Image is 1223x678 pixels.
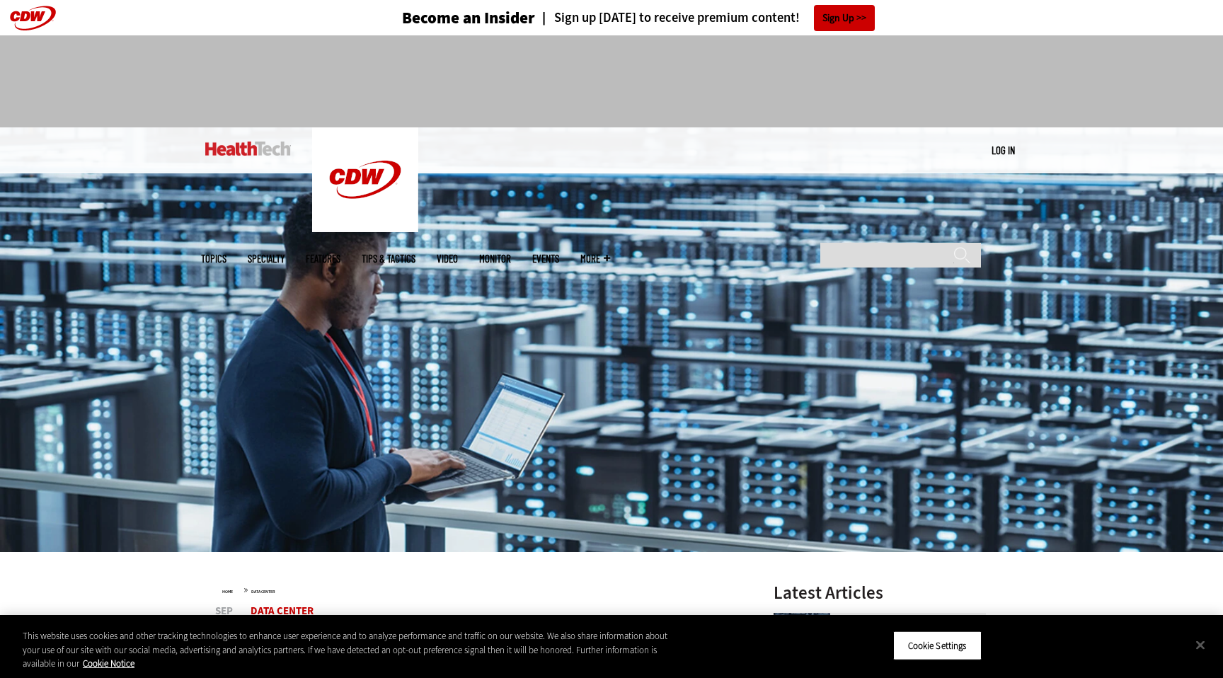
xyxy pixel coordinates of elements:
[354,50,869,113] iframe: advertisement
[306,253,340,264] a: Features
[248,253,285,264] span: Specialty
[992,144,1015,156] a: Log in
[312,127,418,232] img: Home
[251,589,275,594] a: Data Center
[1185,629,1216,660] button: Close
[349,10,535,26] a: Become an Insider
[774,613,837,624] a: engineer with laptop overlooking data center
[23,629,672,671] div: This website uses cookies and other tracking technologies to enhance user experience and to analy...
[992,143,1015,158] div: User menu
[205,142,291,156] img: Home
[774,613,830,670] img: engineer with laptop overlooking data center
[251,604,314,618] a: Data Center
[83,657,134,670] a: More information about your privacy
[535,11,800,25] a: Sign up [DATE] to receive premium content!
[362,253,415,264] a: Tips & Tactics
[402,10,535,26] h3: Become an Insider
[222,589,233,594] a: Home
[312,221,418,236] a: CDW
[201,253,226,264] span: Topics
[437,253,458,264] a: Video
[532,253,559,264] a: Events
[222,584,736,595] div: »
[479,253,511,264] a: MonITor
[580,253,610,264] span: More
[893,631,982,660] button: Cookie Settings
[774,584,986,602] h3: Latest Articles
[814,5,875,31] a: Sign Up
[215,606,233,616] span: Sep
